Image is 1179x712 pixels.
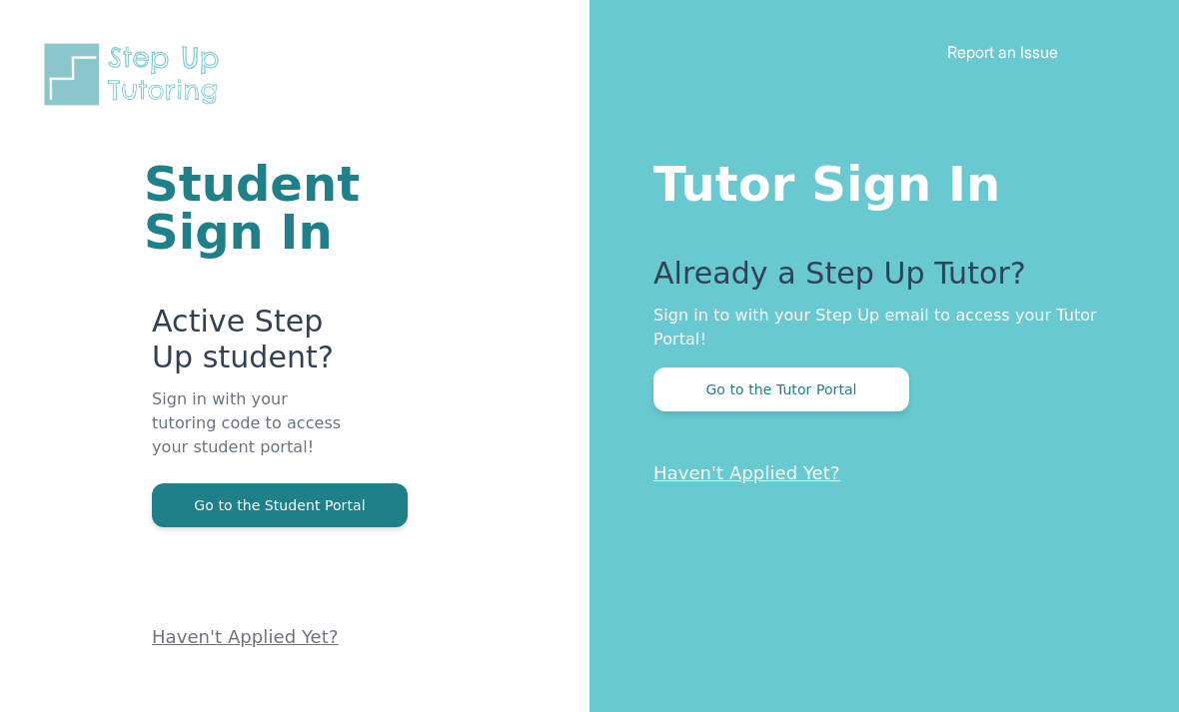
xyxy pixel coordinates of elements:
a: Haven't Applied Yet? [152,626,339,647]
h1: Student Sign In [144,160,350,256]
button: Go to the Tutor Portal [653,367,909,411]
button: Go to the Student Portal [152,483,408,527]
h1: Tutor Sign In [653,152,1099,208]
p: Sign in to with your Step Up email to access your Tutor Portal! [653,304,1099,352]
a: Go to the Student Portal [152,495,408,514]
p: Already a Step Up Tutor? [653,256,1099,304]
img: Step Up Tutoring horizontal logo [40,40,232,109]
p: Sign in with your tutoring code to access your student portal! [152,387,350,483]
a: Report an Issue [947,42,1058,62]
p: Active Step Up student? [152,304,350,387]
a: Haven't Applied Yet? [653,462,840,483]
a: Go to the Tutor Portal [653,379,909,398]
